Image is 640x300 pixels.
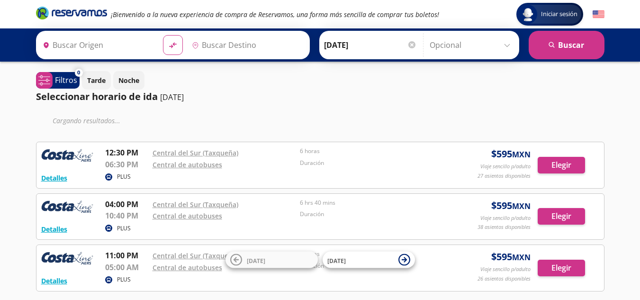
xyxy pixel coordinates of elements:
p: 26 asientos disponibles [478,275,531,283]
a: Central del Sur (Taxqueña) [153,251,238,260]
span: [DATE] [247,256,265,264]
button: [DATE] [323,252,415,268]
p: 10:40 PM [105,210,148,221]
em: ¡Bienvenido a la nueva experiencia de compra de Reservamos, una forma más sencilla de comprar tus... [111,10,439,19]
small: MXN [512,149,531,160]
span: 0 [77,69,80,77]
p: PLUS [117,173,131,181]
input: Buscar Destino [188,33,305,57]
p: Filtros [55,74,77,86]
button: English [593,9,604,20]
p: Viaje sencillo p/adulto [480,265,531,273]
input: Buscar Origen [39,33,155,57]
span: $ 595 [491,199,531,213]
button: Elegir [538,157,585,173]
p: Duración [300,210,443,218]
button: 0Filtros [36,72,80,89]
p: 05:00 AM [105,262,148,273]
p: 6 horas [300,147,443,155]
p: [DATE] [160,91,184,103]
button: Detalles [41,276,67,286]
p: 04:00 PM [105,199,148,210]
span: Iniciar sesión [537,9,581,19]
button: Elegir [538,208,585,225]
p: Viaje sencillo p/adulto [480,214,531,222]
button: Elegir [538,260,585,276]
small: MXN [512,252,531,263]
small: MXN [512,201,531,211]
a: Central de autobuses [153,160,222,169]
p: Noche [118,75,139,85]
span: $ 595 [491,250,531,264]
img: RESERVAMOS [41,250,93,269]
p: 06:30 PM [105,159,148,170]
i: Brand Logo [36,6,107,20]
p: PLUS [117,275,131,284]
input: Elegir Fecha [324,33,417,57]
button: Detalles [41,224,67,234]
img: RESERVAMOS [41,199,93,218]
span: [DATE] [327,256,346,264]
button: Detalles [41,173,67,183]
a: Central de autobuses [153,263,222,272]
p: Seleccionar horario de ida [36,90,158,104]
em: Cargando resultados ... [53,116,120,125]
button: Noche [113,71,144,90]
img: RESERVAMOS [41,147,93,166]
a: Central de autobuses [153,211,222,220]
p: 27 asientos disponibles [478,172,531,180]
button: Buscar [529,31,604,59]
a: Central del Sur (Taxqueña) [153,148,238,157]
p: PLUS [117,224,131,233]
p: 6 horas [300,250,443,258]
input: Opcional [430,33,514,57]
a: Brand Logo [36,6,107,23]
a: Central del Sur (Taxqueña) [153,200,238,209]
button: [DATE] [225,252,318,268]
p: 38 asientos disponibles [478,223,531,231]
p: 12:30 PM [105,147,148,158]
p: Tarde [87,75,106,85]
p: 11:00 PM [105,250,148,261]
p: 6 hrs 40 mins [300,199,443,207]
button: Tarde [82,71,111,90]
p: Viaje sencillo p/adulto [480,163,531,171]
p: Duración [300,159,443,167]
span: $ 595 [491,147,531,161]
